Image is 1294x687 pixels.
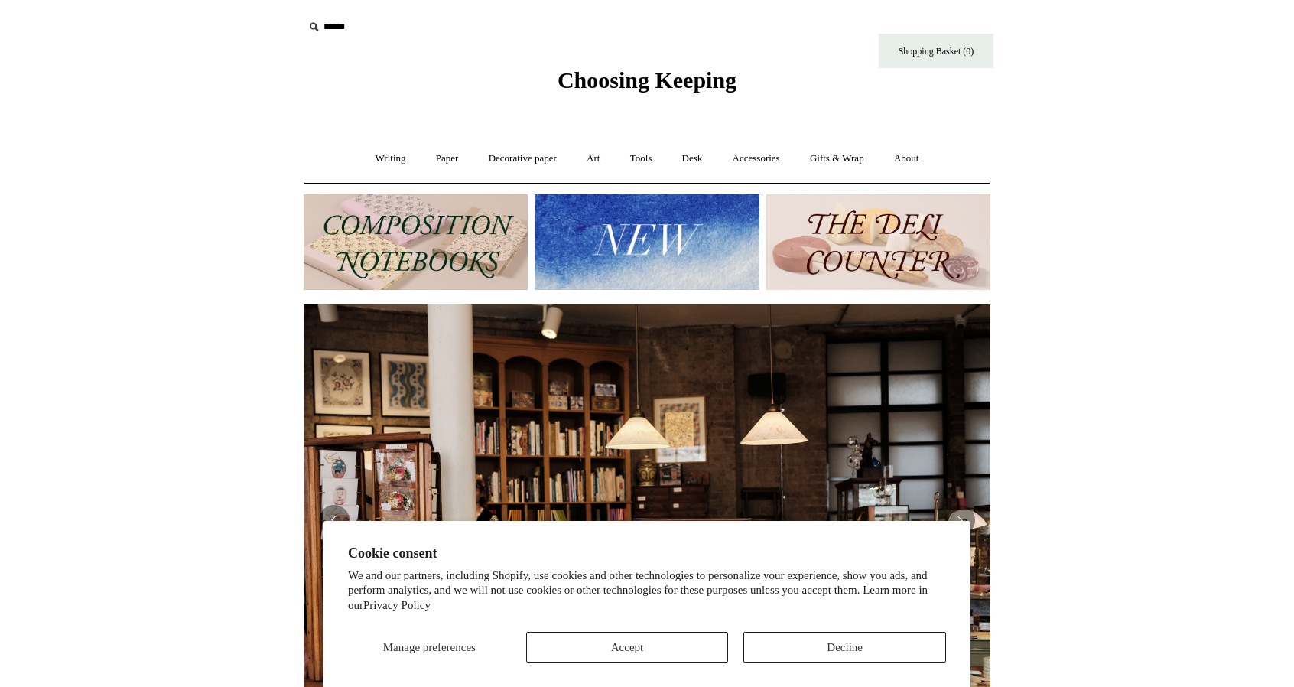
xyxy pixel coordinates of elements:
[616,138,666,179] a: Tools
[422,138,473,179] a: Paper
[348,545,946,562] h2: Cookie consent
[363,599,431,611] a: Privacy Policy
[348,568,946,614] p: We and our partners, including Shopify, use cookies and other technologies to personalize your ex...
[719,138,794,179] a: Accessories
[526,632,729,663] button: Accept
[558,67,736,93] span: Choosing Keeping
[573,138,613,179] a: Art
[362,138,420,179] a: Writing
[558,80,736,90] a: Choosing Keeping
[475,138,571,179] a: Decorative paper
[304,194,528,290] img: 202302 Composition ledgers.jpg__PID:69722ee6-fa44-49dd-a067-31375e5d54ec
[766,194,990,290] img: The Deli Counter
[879,34,993,68] a: Shopping Basket (0)
[796,138,878,179] a: Gifts & Wrap
[880,138,933,179] a: About
[944,505,975,536] button: Next
[319,505,350,536] button: Previous
[348,632,511,663] button: Manage preferences
[743,632,946,663] button: Decline
[535,194,759,290] img: New.jpg__PID:f73bdf93-380a-4a35-bcfe-7823039498e1
[668,138,717,179] a: Desk
[383,641,476,653] span: Manage preferences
